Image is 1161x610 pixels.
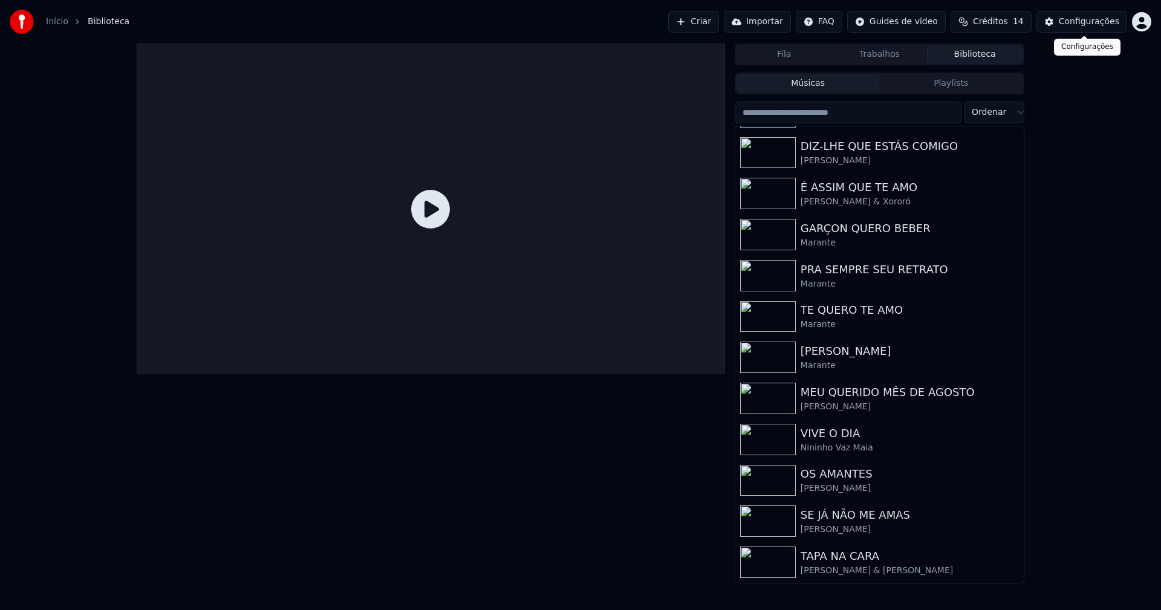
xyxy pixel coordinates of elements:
div: [PERSON_NAME] [801,401,1019,413]
div: [PERSON_NAME] [801,482,1019,495]
div: PRA SEMPRE SEU RETRATO [801,261,1019,278]
div: Marante [801,278,1019,290]
a: Início [46,16,68,28]
div: Configurações [1054,39,1120,56]
span: Ordenar [972,106,1006,118]
button: Músicas [737,75,880,92]
div: [PERSON_NAME] [801,155,1019,167]
button: Criar [668,11,719,33]
div: OS AMANTES [801,466,1019,482]
span: 14 [1013,16,1024,28]
button: Guides de vídeo [847,11,946,33]
div: [PERSON_NAME] & [PERSON_NAME] [801,565,1019,577]
div: Marante [801,360,1019,372]
div: [PERSON_NAME] [801,524,1019,536]
button: FAQ [796,11,842,33]
span: Créditos [973,16,1008,28]
div: [PERSON_NAME] & Xororó [801,196,1019,208]
button: Playlists [879,75,1023,92]
button: Importar [724,11,791,33]
div: GARÇON QUERO BEBER [801,220,1019,237]
div: VIVE O DIA [801,425,1019,442]
button: Fila [737,46,832,63]
div: É ASSIM QUE TE AMO [801,179,1019,196]
div: [PERSON_NAME] [801,343,1019,360]
img: youka [10,10,34,34]
div: Nininho Vaz Maia [801,442,1019,454]
span: Biblioteca [88,16,129,28]
button: Créditos14 [951,11,1032,33]
button: Configurações [1036,11,1127,33]
div: Marante [801,319,1019,331]
div: TE QUERO TE AMO [801,302,1019,319]
nav: breadcrumb [46,16,129,28]
div: DIZ-LHE QUE ESTÁS COMIGO [801,138,1019,155]
div: Marante [801,237,1019,249]
div: TAPA NA CARA [801,548,1019,565]
button: Trabalhos [832,46,928,63]
div: Configurações [1059,16,1119,28]
div: SE JÁ NÃO ME AMAS [801,507,1019,524]
div: MEU QUERIDO MÊS DE AGOSTO [801,384,1019,401]
button: Biblioteca [927,46,1023,63]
